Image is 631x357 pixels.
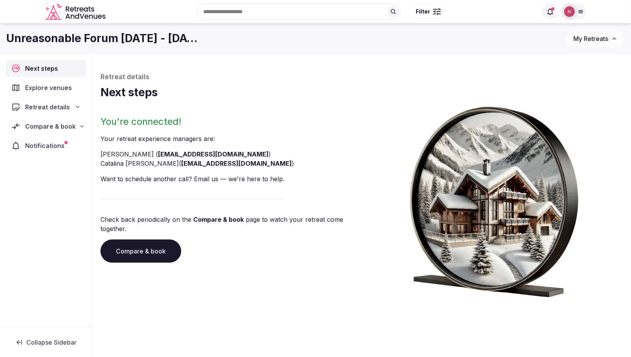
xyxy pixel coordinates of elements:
[100,159,359,168] li: Catalina [PERSON_NAME] ( )
[416,8,430,15] span: Filter
[6,334,86,351] button: Collapse Sidebar
[100,134,359,143] p: Your retreat experience manager s are :
[45,3,107,20] svg: Retreats and Venues company logo
[6,60,86,76] a: Next steps
[158,150,269,158] a: [EMAIL_ADDRESS][DOMAIN_NAME]
[6,31,204,46] h1: Unreasonable Forum [DATE] - [DATE]
[100,150,359,159] li: [PERSON_NAME] ( )
[100,116,359,128] h2: You're connected!
[100,215,359,233] p: Check back periodically on the page to watch your retreat come together.
[6,138,86,154] a: Notifications
[25,102,70,112] span: Retreat details
[181,160,292,167] a: [EMAIL_ADDRESS][DOMAIN_NAME]
[396,100,593,297] img: Winter chalet retreat in picture frame
[25,141,68,150] span: Notifications
[100,73,623,82] p: Retreat details
[193,216,244,223] a: Compare & book
[573,35,608,42] span: My Retreats
[45,3,107,20] a: Visit the homepage
[6,80,86,96] a: Explore venues
[411,4,446,19] button: Filter
[564,6,575,17] img: Nathalia Bilotti
[25,83,75,92] span: Explore venues
[566,29,625,48] button: My Retreats
[26,338,77,346] span: Collapse Sidebar
[100,174,359,184] p: Want to schedule another call? Email us — we're here to help.
[100,240,181,263] a: Compare & book
[25,64,61,73] span: Next steps
[25,122,76,131] span: Compare & book
[100,85,623,100] h1: Next steps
